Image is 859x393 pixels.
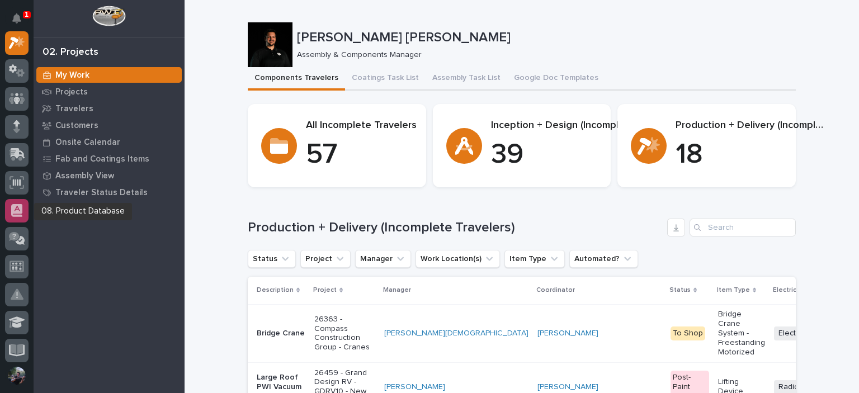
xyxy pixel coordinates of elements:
input: Search [690,219,796,236]
p: Coordinator [536,284,575,296]
p: 57 [306,138,417,172]
p: 1 [25,11,29,18]
p: Fab and Coatings Items [55,154,149,164]
p: 26363 - Compass Construction Group - Cranes [314,315,375,352]
a: Travelers [34,100,185,117]
p: Onsite Calendar [55,138,120,148]
p: Bridge Crane System - Freestanding Motorized [718,310,765,357]
button: Project [300,250,351,268]
a: Projects [34,83,185,100]
p: Electrical Components [773,284,846,296]
div: To Shop [671,326,705,340]
a: [PERSON_NAME] [537,382,598,392]
p: Traveler Status Details [55,188,148,198]
p: Travelers [55,104,93,114]
div: 02. Projects [43,46,98,59]
p: Status [669,284,691,296]
a: Onsite Calendar [34,134,185,150]
p: Description [257,284,294,296]
p: Assembly & Components Manager [297,50,787,60]
a: Customers [34,117,185,134]
button: Status [248,250,296,268]
button: Work Location(s) [416,250,500,268]
a: [PERSON_NAME][DEMOGRAPHIC_DATA] [384,329,528,338]
a: [PERSON_NAME] [537,329,598,338]
p: Projects [55,87,88,97]
button: Assembly Task List [426,67,507,91]
p: Inception + Design (Incomplete) [491,120,638,132]
a: Assembly View [34,167,185,184]
p: [PERSON_NAME] [PERSON_NAME] [297,30,791,46]
a: [PERSON_NAME] [384,382,445,392]
p: Bridge Crane [257,329,305,338]
p: Production + Delivery (Incomplete) [676,120,827,132]
p: 18 [676,138,827,172]
p: Assembly View [55,171,114,181]
button: Item Type [504,250,565,268]
h1: Production + Delivery (Incomplete Travelers) [248,220,663,236]
p: My Work [55,70,89,81]
button: Coatings Task List [345,67,426,91]
button: Google Doc Templates [507,67,605,91]
img: Workspace Logo [92,6,125,26]
button: Automated? [569,250,638,268]
button: users-avatar [5,364,29,387]
p: 39 [491,138,638,172]
div: Notifications1 [14,13,29,31]
p: All Incomplete Travelers [306,120,417,132]
p: Manager [383,284,411,296]
p: Project [313,284,337,296]
span: Electric Chain Hoist [774,326,852,340]
a: Fab and Coatings Items [34,150,185,167]
a: My Work [34,67,185,83]
button: Manager [355,250,411,268]
button: Notifications [5,7,29,30]
button: Components Travelers [248,67,345,91]
a: Traveler Status Details [34,184,185,201]
p: Item Type [717,284,750,296]
p: Customers [55,121,98,131]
